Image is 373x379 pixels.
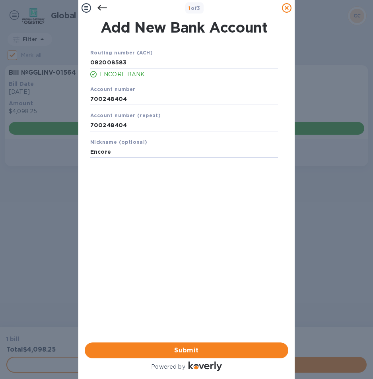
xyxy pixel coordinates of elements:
[91,346,282,355] span: Submit
[188,5,200,11] b: of 3
[90,120,278,131] input: Enter account number
[90,139,148,145] b: Nickname (optional)
[90,112,161,118] b: Account number (repeat)
[151,363,185,371] p: Powered by
[90,93,278,105] input: Enter account number
[90,50,153,56] b: Routing number (ACH)
[90,57,278,69] input: Enter routing number
[85,342,288,358] button: Submit
[90,86,136,92] b: Account number
[90,146,278,158] input: Enter nickname
[85,19,283,36] h1: Add New Bank Account
[188,362,222,371] img: Logo
[188,5,190,11] span: 1
[100,70,278,79] p: ENCORE BANK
